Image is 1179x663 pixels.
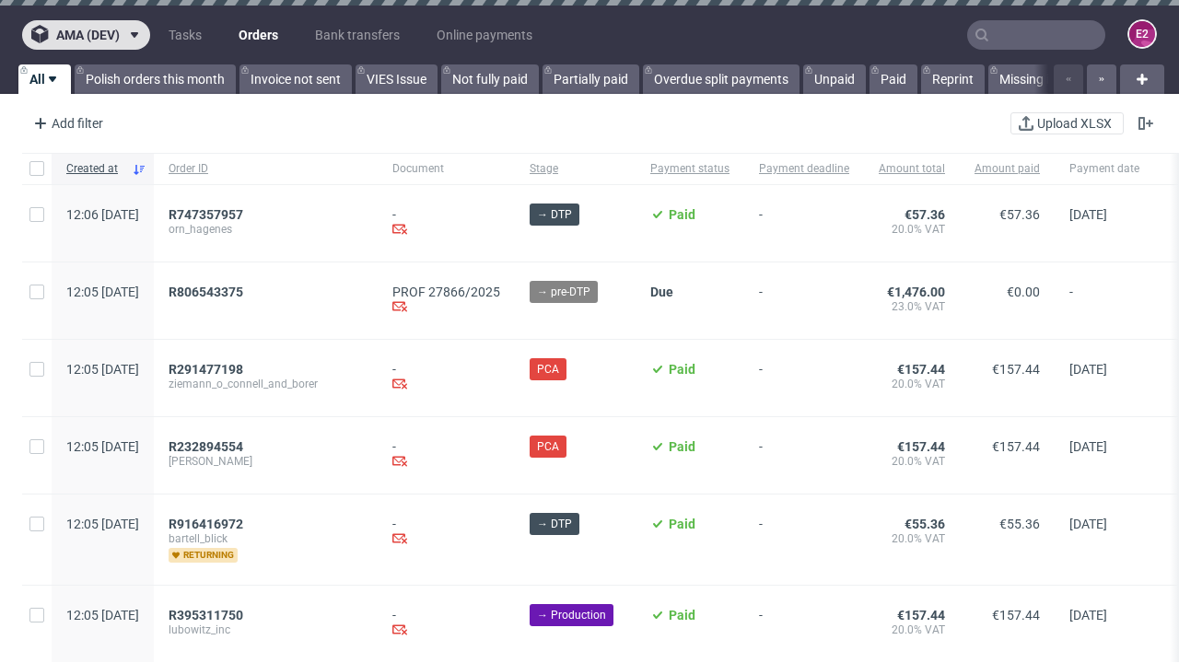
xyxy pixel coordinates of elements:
[975,161,1040,177] span: Amount paid
[169,222,363,237] span: orn_hagenes
[537,438,559,455] span: PCA
[992,608,1040,622] span: €157.44
[169,531,363,546] span: bartell_blick
[759,362,849,394] span: -
[879,622,945,637] span: 20.0% VAT
[759,161,849,177] span: Payment deadline
[66,207,139,222] span: 12:06 [DATE]
[669,517,695,531] span: Paid
[879,531,945,546] span: 20.0% VAT
[169,517,247,531] a: R916416972
[643,64,800,94] a: Overdue split payments
[1069,517,1107,531] span: [DATE]
[988,64,1097,94] a: Missing invoice
[66,285,139,299] span: 12:05 [DATE]
[22,20,150,50] button: ama (dev)
[1069,439,1107,454] span: [DATE]
[1007,285,1040,299] span: €0.00
[169,548,238,563] span: returning
[537,284,590,300] span: → pre-DTP
[669,362,695,377] span: Paid
[1010,112,1124,134] button: Upload XLSX
[392,362,500,394] div: -
[18,64,71,94] a: All
[669,608,695,622] span: Paid
[999,207,1040,222] span: €57.36
[169,362,247,377] a: R291477198
[26,109,107,138] div: Add filter
[803,64,866,94] a: Unpaid
[1069,285,1139,317] span: -
[169,517,243,531] span: R916416972
[169,608,247,622] a: R395311750
[158,20,213,50] a: Tasks
[543,64,639,94] a: Partially paid
[426,20,543,50] a: Online payments
[879,377,945,391] span: 20.0% VAT
[759,608,849,640] span: -
[1069,608,1107,622] span: [DATE]
[897,362,945,377] span: €157.44
[169,454,363,469] span: [PERSON_NAME]
[169,207,243,222] span: R747357957
[356,64,438,94] a: VIES Issue
[392,285,500,299] a: PROF 27866/2025
[66,608,139,622] span: 12:05 [DATE]
[759,285,849,317] span: -
[392,517,500,549] div: -
[905,517,945,531] span: €55.36
[56,29,120,41] span: ama (dev)
[887,285,945,299] span: €1,476.00
[650,285,673,299] span: Due
[537,361,559,378] span: PCA
[66,439,139,454] span: 12:05 [DATE]
[879,454,945,469] span: 20.0% VAT
[1069,161,1139,177] span: Payment date
[537,206,572,223] span: → DTP
[169,285,243,299] span: R806543375
[169,207,247,222] a: R747357957
[897,439,945,454] span: €157.44
[879,161,945,177] span: Amount total
[441,64,539,94] a: Not fully paid
[169,439,247,454] a: R232894554
[1033,117,1115,130] span: Upload XLSX
[304,20,411,50] a: Bank transfers
[1069,362,1107,377] span: [DATE]
[239,64,352,94] a: Invoice not sent
[169,608,243,622] span: R395311750
[870,64,917,94] a: Paid
[169,362,243,377] span: R291477198
[169,622,363,637] span: lubowitz_inc
[669,207,695,222] span: Paid
[921,64,985,94] a: Reprint
[992,439,1040,454] span: €157.44
[228,20,289,50] a: Orders
[530,161,621,177] span: Stage
[759,517,849,563] span: -
[879,222,945,237] span: 20.0% VAT
[392,439,500,471] div: -
[392,161,500,177] span: Document
[897,608,945,622] span: €157.44
[999,517,1040,531] span: €55.36
[169,439,243,454] span: R232894554
[537,516,572,532] span: → DTP
[392,207,500,239] div: -
[392,608,500,640] div: -
[992,362,1040,377] span: €157.44
[650,161,730,177] span: Payment status
[169,377,363,391] span: ziemann_o_connell_and_borer
[75,64,236,94] a: Polish orders this month
[669,439,695,454] span: Paid
[66,517,139,531] span: 12:05 [DATE]
[879,299,945,314] span: 23.0% VAT
[169,161,363,177] span: Order ID
[759,439,849,471] span: -
[537,607,606,623] span: → Production
[66,362,139,377] span: 12:05 [DATE]
[66,161,124,177] span: Created at
[759,207,849,239] span: -
[905,207,945,222] span: €57.36
[169,285,247,299] a: R806543375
